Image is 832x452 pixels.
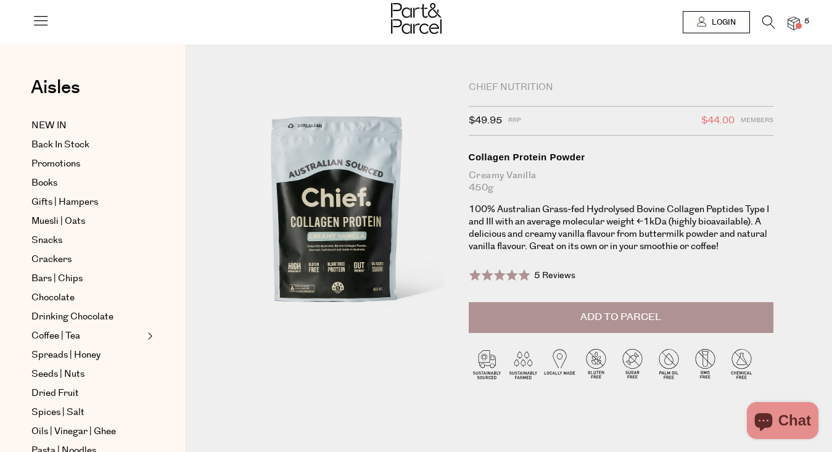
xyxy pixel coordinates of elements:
[709,17,736,28] span: Login
[31,138,144,152] a: Back In Stock
[469,113,502,129] span: $49.95
[31,424,116,439] span: Oils | Vinegar | Ghee
[31,138,89,152] span: Back In Stock
[31,252,72,267] span: Crackers
[31,195,144,210] a: Gifts | Hampers
[508,113,521,129] span: RRP
[651,345,687,382] img: P_P-ICONS-Live_Bec_V11_Palm_Oil_Free.svg
[505,345,542,382] img: P_P-ICONS-Live_Bec_V11_Sustainable_Farmed.svg
[534,269,575,282] span: 5 Reviews
[31,310,144,324] a: Drinking Chocolate
[144,329,153,343] button: Expand/Collapse Coffee | Tea
[31,118,67,133] span: NEW IN
[469,151,774,163] div: Collagen Protein Powder
[31,252,144,267] a: Crackers
[469,345,505,382] img: P_P-ICONS-Live_Bec_V11_Sustainable_Sourced.svg
[31,290,144,305] a: Chocolate
[469,203,774,253] p: 100% Australian Grass-fed Hydrolysed Bovine Collagen Peptides Type I and III with an average mole...
[687,345,723,382] img: P_P-ICONS-Live_Bec_V11_GMO_Free.svg
[31,118,144,133] a: NEW IN
[743,402,822,442] inbox-online-store-chat: Shopify online store chat
[723,345,760,382] img: P_P-ICONS-Live_Bec_V11_Chemical_Free.svg
[31,157,144,171] a: Promotions
[788,17,800,30] a: 5
[31,367,144,382] a: Seeds | Nuts
[578,345,614,382] img: P_P-ICONS-Live_Bec_V11_Gluten_Free.svg
[31,290,75,305] span: Chocolate
[31,195,98,210] span: Gifts | Hampers
[31,329,80,343] span: Coffee | Tea
[542,345,578,382] img: P_P-ICONS-Live_Bec_V11_Locally_Made_2.svg
[31,271,83,286] span: Bars | Chips
[580,310,661,324] span: Add to Parcel
[31,214,144,229] a: Muesli | Oats
[31,348,144,363] a: Spreads | Honey
[391,3,442,34] img: Part&Parcel
[31,176,57,191] span: Books
[31,74,80,101] span: Aisles
[31,329,144,343] a: Coffee | Tea
[31,176,144,191] a: Books
[31,157,80,171] span: Promotions
[31,367,84,382] span: Seeds | Nuts
[469,170,774,194] div: Creamy Vanilla 450g
[222,81,450,351] img: Collagen Protein Powder
[801,16,812,27] span: 5
[31,405,84,420] span: Spices | Salt
[614,345,651,382] img: P_P-ICONS-Live_Bec_V11_Sugar_Free.svg
[683,11,750,33] a: Login
[469,81,774,94] div: Chief Nutrition
[31,386,79,401] span: Dried Fruit
[31,348,101,363] span: Spreads | Honey
[31,233,144,248] a: Snacks
[31,310,113,324] span: Drinking Chocolate
[31,214,85,229] span: Muesli | Oats
[31,78,80,109] a: Aisles
[31,233,62,248] span: Snacks
[701,113,735,129] span: $44.00
[31,386,144,401] a: Dried Fruit
[31,271,144,286] a: Bars | Chips
[469,302,774,333] button: Add to Parcel
[31,405,144,420] a: Spices | Salt
[31,424,144,439] a: Oils | Vinegar | Ghee
[741,113,773,129] span: Members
